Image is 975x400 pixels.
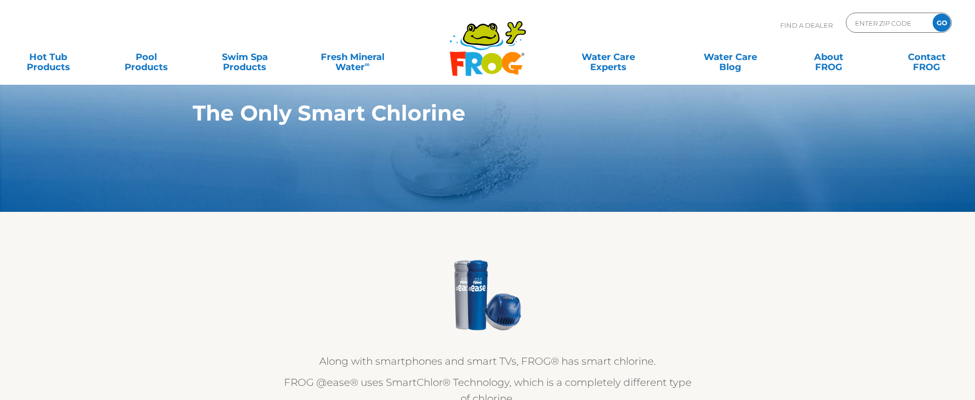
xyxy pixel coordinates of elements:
[10,47,86,67] a: Hot TubProducts
[193,101,736,125] h1: The Only Smart Chlorine
[692,47,768,67] a: Water CareBlog
[546,47,670,67] a: Water CareExperts
[790,47,867,67] a: AboutFROG
[206,47,282,67] a: Swim SpaProducts
[780,13,833,38] p: Find A Dealer
[365,60,370,68] sup: ∞
[305,47,400,67] a: Fresh MineralWater∞
[889,47,965,67] a: ContactFROG
[450,257,526,333] img: @ease & Inline
[854,16,922,30] input: Zip Code Form
[108,47,185,67] a: PoolProducts
[933,14,951,32] input: GO
[281,353,695,369] p: Along with smartphones and smart TVs, FROG® has smart chlorine.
